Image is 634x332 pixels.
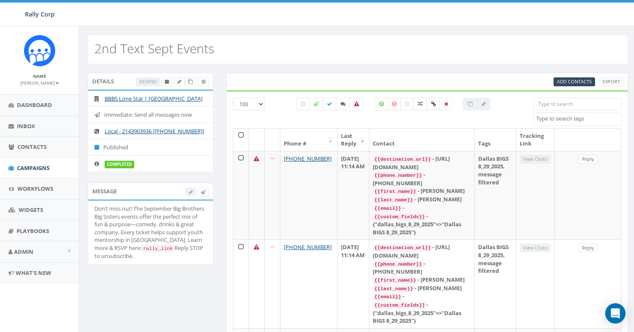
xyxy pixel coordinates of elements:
div: - [PHONE_NUMBER] [373,260,471,276]
span: Inbox [17,122,35,130]
label: Delivered [322,98,337,110]
label: Pending [296,98,310,110]
label: Removed [440,98,453,110]
label: Sending [309,98,323,110]
label: Positive [375,98,388,110]
th: Last Reply: activate to sort column ascending [338,129,369,151]
code: {{first_name}} [373,277,418,284]
label: Bounced [349,98,364,110]
span: View Campaign Delivery Statistics [202,78,205,85]
span: Admin [14,248,33,255]
code: {{phone_number}} [373,261,424,268]
code: {{destination_url}} [373,156,432,163]
div: Message [88,183,213,200]
code: rally_link [141,245,174,252]
td: [DATE] 11:14 AM [338,151,369,240]
label: Mixed [413,98,427,110]
i: Published [94,145,103,150]
textarea: Search [536,115,621,123]
a: Reply [579,244,598,252]
code: {{email}} [373,293,403,301]
span: Edit Campaign Title [177,78,181,85]
a: Export [599,77,623,86]
a: Reply [579,155,598,164]
div: Don’t miss out! The September Big Brothers Big Sisters events offer the perfect mix of fun & purp... [94,205,207,260]
label: Replied [336,98,350,110]
small: Name [33,73,46,79]
div: - [PERSON_NAME] [373,195,471,204]
code: {{destination_url}} [373,244,432,252]
span: Archive Campaign [165,78,169,85]
label: completed [105,161,134,168]
a: [PERSON_NAME] [20,79,59,86]
a: Local - 2143903936 [[PHONE_NUMBER]] [105,127,204,135]
span: Send Test Message [201,189,205,195]
div: - [PERSON_NAME] [373,187,471,195]
div: - [PERSON_NAME] [373,276,471,284]
code: {{custom_fields}} [373,302,426,309]
span: Workflows [17,185,53,192]
code: {{phone_number}} [373,172,424,179]
span: Campaigns [17,164,50,172]
code: {{custom_fields}} [373,213,426,221]
td: Dallas BIGS 8_29_2025, message filtered [475,239,516,328]
div: - {"dallas_bigs_8_29_2025"=>"Dallas BIGS 8_29_2025"} [373,212,471,236]
img: Icon_1.png [24,35,55,66]
span: Add Contacts [557,78,592,85]
span: Widgets [19,206,43,214]
th: Tracking Link [516,129,555,151]
div: Details [88,73,213,90]
label: Neutral [400,98,414,110]
span: Playbooks [17,227,49,235]
code: {{last_name}} [373,196,415,204]
th: Tags [475,129,516,151]
li: Published [88,139,213,156]
span: Rally Corp [25,10,55,18]
td: [DATE] 11:14 AM [338,239,369,328]
code: {{last_name}} [373,285,415,293]
li: Immediate: Send all messages now [88,106,213,123]
span: Contacts [17,143,47,151]
div: - [PHONE_NUMBER] [373,171,471,187]
div: - [373,292,471,301]
div: - [PERSON_NAME] [373,284,471,293]
a: [PHONE_NUMBER] [284,243,332,251]
span: Clone Campaign [188,78,193,85]
label: Negative [388,98,401,110]
span: CSV files only [557,78,592,85]
div: - [URL][DOMAIN_NAME] [373,155,471,171]
small: [PERSON_NAME] [20,80,59,86]
div: - {"dallas_bigs_8_29_2025"=>"Dallas BIGS 8_29_2025"} [373,301,471,325]
td: Dallas BIGS 8_29_2025, message filtered [475,151,516,240]
code: {{first_name}} [373,188,418,195]
th: Contact [369,129,475,151]
label: Link Clicked [426,98,440,110]
i: Immediate: Send all messages now [94,112,104,118]
a: BBBS Lone Star | [GEOGRAPHIC_DATA] [105,95,202,102]
span: Dashboard [17,101,52,109]
span: What's New [16,269,51,277]
div: - [373,204,471,212]
a: [PHONE_NUMBER] [284,155,332,162]
input: Type to search [534,98,621,110]
a: Add Contacts [554,77,595,86]
code: {{email}} [373,205,403,212]
div: - [URL][DOMAIN_NAME] [373,243,471,259]
div: Open Intercom Messenger [605,303,626,324]
h2: 2nd Text Sept Events [94,41,214,55]
th: Phone #: activate to sort column ascending [280,129,338,151]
